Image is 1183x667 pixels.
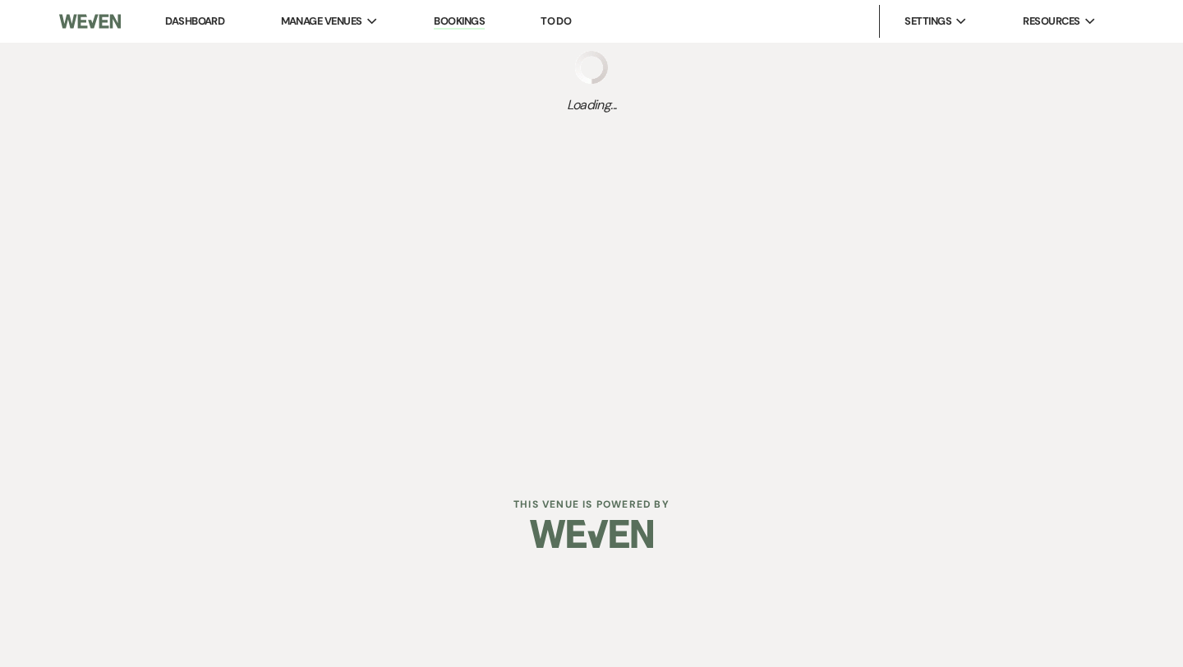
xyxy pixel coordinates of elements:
[567,95,617,115] span: Loading...
[434,14,485,30] a: Bookings
[905,13,951,30] span: Settings
[541,14,571,28] a: To Do
[1023,13,1079,30] span: Resources
[575,51,608,84] img: loading spinner
[530,505,653,563] img: Weven Logo
[165,14,224,28] a: Dashboard
[281,13,362,30] span: Manage Venues
[59,4,121,39] img: Weven Logo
